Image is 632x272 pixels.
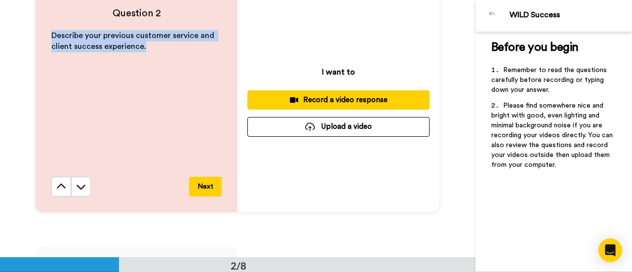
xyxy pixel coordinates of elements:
[51,6,222,20] h4: Question 2
[491,102,615,168] span: Please find somewhere nice and bright with good, even lighting and minimal background noise if yo...
[481,4,505,28] img: Profile Image
[322,66,355,78] p: I want to
[255,95,422,105] div: Record a video response
[598,238,622,262] div: Open Intercom Messenger
[189,177,222,196] button: Next
[247,117,430,136] button: Upload a video
[510,10,632,20] div: WILD Success
[247,90,430,110] button: Record a video response
[491,41,579,53] span: Before you begin
[491,67,609,93] span: Remember to read the questions carefully before recording or typing down your answer.
[51,32,216,51] span: Describe your previous customer service and client success experience.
